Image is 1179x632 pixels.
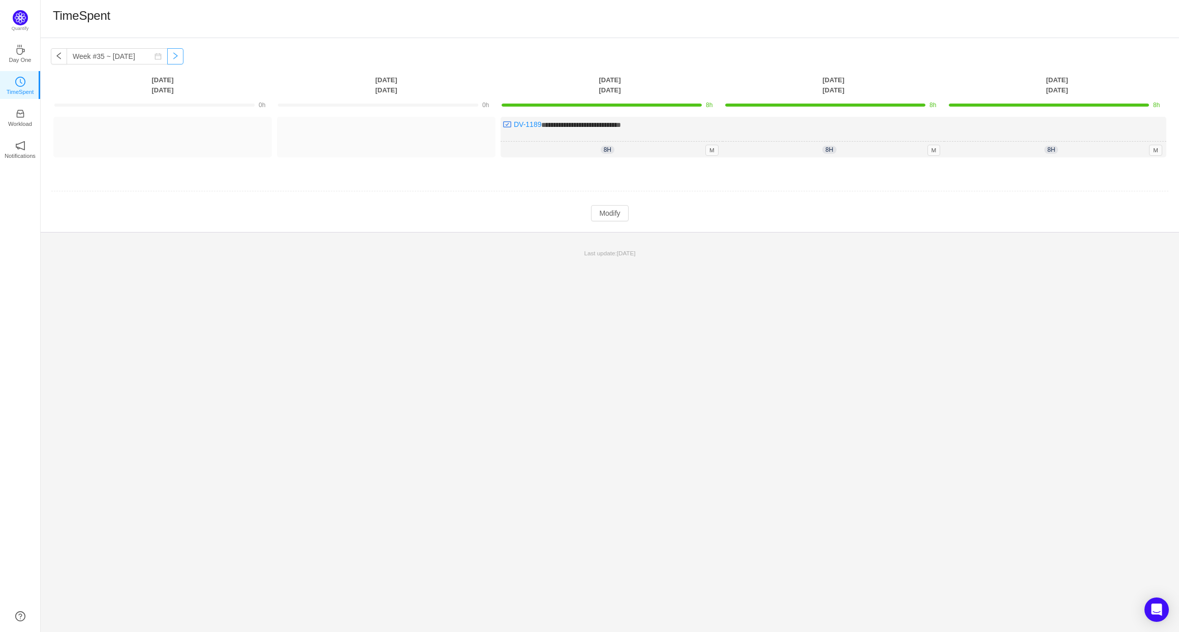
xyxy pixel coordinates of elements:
[51,75,274,95] th: [DATE] [DATE]
[15,141,25,151] i: icon: notification
[514,120,541,128] a: DV-1189
[51,48,67,64] button: icon: left
[67,48,168,64] input: Select a week
[482,102,489,109] span: 0h
[12,25,29,32] p: Quantify
[167,48,183,64] button: icon: right
[584,250,636,256] span: Last update:
[1149,145,1162,156] span: M
[945,75,1169,95] th: [DATE] [DATE]
[7,87,34,96] p: TimeSpent
[15,144,25,154] a: icon: notificationNotifications
[1144,597,1169,622] div: Open Intercom Messenger
[591,205,628,221] button: Modify
[498,75,722,95] th: [DATE] [DATE]
[1044,146,1058,154] span: 8h
[8,119,32,128] p: Workload
[274,75,498,95] th: [DATE] [DATE]
[617,250,636,256] span: [DATE]
[822,146,836,154] span: 8h
[15,77,25,87] i: icon: clock-circle
[15,112,25,122] a: icon: inboxWorkload
[601,146,614,154] span: 8h
[259,102,265,109] span: 0h
[53,8,110,23] h1: TimeSpent
[15,45,25,55] i: icon: coffee
[929,102,936,109] span: 8h
[5,151,36,160] p: Notifications
[722,75,945,95] th: [DATE] [DATE]
[15,48,25,58] a: icon: coffeeDay One
[503,120,511,128] img: 10300
[706,102,712,109] span: 8h
[15,611,25,621] a: icon: question-circle
[154,53,162,60] i: icon: calendar
[15,109,25,119] i: icon: inbox
[9,55,31,64] p: Day One
[1153,102,1160,109] span: 8h
[15,80,25,90] a: icon: clock-circleTimeSpent
[705,145,719,156] span: M
[927,145,941,156] span: M
[13,10,28,25] img: Quantify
